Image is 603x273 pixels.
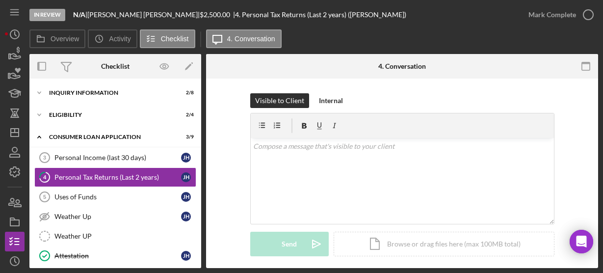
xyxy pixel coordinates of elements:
[88,29,137,48] button: Activity
[51,35,79,43] label: Overview
[181,251,191,261] div: J H
[43,194,46,200] tspan: 5
[250,93,309,108] button: Visible to Client
[250,232,329,256] button: Send
[87,11,200,19] div: [PERSON_NAME] [PERSON_NAME] |
[54,193,181,201] div: Uses of Funds
[161,35,189,43] label: Checklist
[49,134,169,140] div: Consumer Loan Application
[528,5,576,25] div: Mark Complete
[109,35,131,43] label: Activity
[255,93,304,108] div: Visible to Client
[54,252,181,260] div: Attestation
[181,192,191,202] div: J H
[34,246,196,266] a: AttestationJH
[319,93,343,108] div: Internal
[73,11,87,19] div: |
[233,11,406,19] div: | 4. Personal Tax Returns (Last 2 years) ([PERSON_NAME])
[570,230,593,253] div: Open Intercom Messenger
[73,10,85,19] b: N/A
[34,226,196,246] a: Weather UP
[54,213,181,220] div: Weather Up
[34,148,196,167] a: 3Personal Income (last 30 days)JH
[378,62,426,70] div: 4. Conversation
[34,167,196,187] a: 4Personal Tax Returns (Last 2 years)JH
[181,212,191,221] div: J H
[206,29,282,48] button: 4. Conversation
[49,112,169,118] div: Eligibility
[181,172,191,182] div: J H
[43,174,47,180] tspan: 4
[54,232,196,240] div: Weather UP
[29,29,85,48] button: Overview
[181,153,191,163] div: J H
[54,173,181,181] div: Personal Tax Returns (Last 2 years)
[176,134,194,140] div: 3 / 9
[101,62,130,70] div: Checklist
[176,112,194,118] div: 2 / 4
[49,90,169,96] div: Inquiry Information
[227,35,275,43] label: 4. Conversation
[176,90,194,96] div: 2 / 8
[29,9,65,21] div: In Review
[34,187,196,207] a: 5Uses of FundsJH
[54,154,181,162] div: Personal Income (last 30 days)
[282,232,297,256] div: Send
[314,93,348,108] button: Internal
[200,11,233,19] div: $2,500.00
[34,207,196,226] a: Weather UpJH
[519,5,598,25] button: Mark Complete
[140,29,195,48] button: Checklist
[43,155,46,161] tspan: 3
